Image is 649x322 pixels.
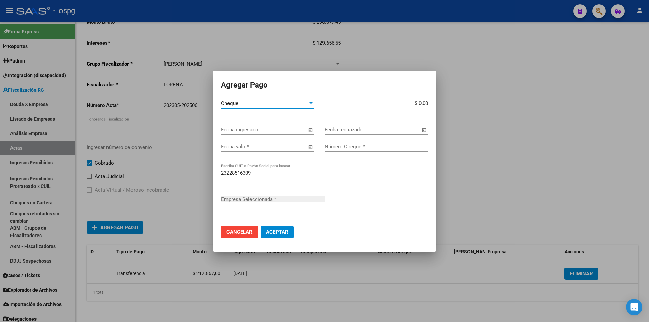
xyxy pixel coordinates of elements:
span: Cheque [221,100,238,106]
button: Cancelar [221,226,258,238]
button: Aceptar [261,226,294,238]
button: Open calendar [420,126,428,134]
h2: Agregar Pago [221,79,428,92]
button: Open calendar [307,126,314,134]
span: Aceptar [266,229,288,235]
button: Open calendar [307,143,314,151]
div: Open Intercom Messenger [626,299,642,315]
span: Cancelar [226,229,253,235]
